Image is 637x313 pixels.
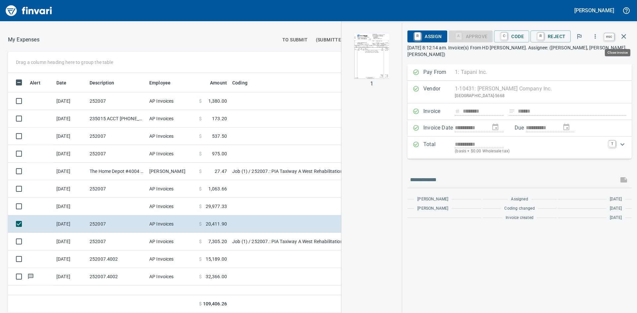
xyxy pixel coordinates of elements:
span: 27.47 [215,168,227,175]
nav: breadcrumb [8,36,39,44]
span: Employee [149,79,171,87]
a: R [414,32,421,40]
td: 252007.4002 [87,268,147,286]
td: 235015 ACCT [PHONE_NUMBER] [87,110,147,128]
td: AP Invoices [147,233,196,250]
span: 537.50 [212,133,227,139]
td: 252007 [87,233,147,250]
p: Drag a column heading here to group the table [16,59,113,66]
td: [DATE] [54,163,87,180]
span: 109,406.26 [203,300,227,307]
span: Assign [413,31,442,42]
h5: [PERSON_NAME] [574,7,614,14]
span: 1,380.00 [208,98,227,104]
span: Date [56,79,67,87]
span: This records your message into the invoice and notifies anyone mentioned [616,172,632,188]
span: Amount [210,79,227,87]
button: RAssign [407,30,447,42]
td: 252007 [87,215,147,233]
span: 20,411.90 [206,221,227,227]
p: My Expenses [8,36,39,44]
span: 173.20 [212,115,227,122]
span: $ [199,203,202,210]
td: [DATE] [54,145,87,163]
td: AP Invoices [147,128,196,145]
span: $ [199,115,202,122]
span: 1,063.66 [208,185,227,192]
td: AP Invoices [147,250,196,268]
div: Expand [407,136,632,159]
td: AP Invoices [147,110,196,128]
span: $ [199,300,202,307]
button: RReject [531,30,571,42]
span: [DATE] [610,215,622,221]
span: [DATE] [610,205,622,212]
span: Employee [149,79,179,87]
td: The Home Depot #4004 [GEOGRAPHIC_DATA] OR [87,163,147,180]
td: [DATE] [54,180,87,198]
button: More [588,29,602,44]
button: CCode [494,30,529,42]
td: 252007 [87,128,147,145]
span: $ [199,98,202,104]
span: $ [199,256,202,262]
td: 252007 [87,145,147,163]
td: AP Invoices [147,268,196,286]
span: Description [90,79,123,87]
td: [DATE] [54,250,87,268]
span: $ [199,185,202,192]
span: Reject [536,31,565,42]
span: Code [499,31,524,42]
span: To Submit [282,36,308,44]
td: AP Invoices [147,92,196,110]
p: (basis + $0.00 Wholesale tax) [455,148,605,155]
span: [PERSON_NAME] [417,205,448,212]
span: $ [199,273,202,280]
td: [DATE] [54,92,87,110]
span: $ [199,168,202,175]
span: 29,977.33 [206,203,227,210]
td: Job (1) / 252007.: PIA Taxiway A West Rehabilitation [230,233,395,250]
span: [PERSON_NAME] [417,196,448,203]
span: $ [199,221,202,227]
span: 32,366.00 [206,273,227,280]
span: Assigned [511,196,528,203]
td: [DATE] [54,110,87,128]
span: Amount [201,79,227,87]
span: (Submitted) [316,36,346,44]
span: Coding changed [504,205,534,212]
td: [PERSON_NAME] [147,163,196,180]
span: $ [199,150,202,157]
a: R [537,32,544,40]
td: Job (1) / 252007.: PIA Taxiway A West Rehabilitation / 51002. .: Storm Catch Basin / 5: Other [230,163,395,180]
td: AP Invoices [147,180,196,198]
span: Alert [30,79,49,87]
td: [DATE] [54,233,87,250]
td: [DATE] [54,215,87,233]
span: Alert [30,79,40,87]
td: 252007 [87,92,147,110]
span: Coding [232,79,256,87]
img: Page 1 [349,34,394,79]
span: Invoice created [506,215,533,221]
p: Total [423,140,455,155]
a: C [501,32,507,40]
span: 7,305.20 [208,238,227,245]
span: [DATE] [610,196,622,203]
span: $ [199,238,202,245]
a: esc [604,33,614,40]
a: Finvari [4,3,54,19]
p: [DATE] 8:12:14 am. Invoice(s) From HD [PERSON_NAME]. Assignee: ([PERSON_NAME], [PERSON_NAME], [PE... [407,44,632,58]
span: $ [199,133,202,139]
td: AP Invoices [147,198,196,215]
span: 975.00 [212,150,227,157]
span: Description [90,79,114,87]
td: AP Invoices [147,145,196,163]
td: 252007.4002 [87,250,147,268]
button: Flag [572,29,587,44]
span: Coding [232,79,248,87]
td: 252007 [87,180,147,198]
td: [DATE] [54,268,87,286]
button: [PERSON_NAME] [573,5,616,16]
td: AP Invoices [147,215,196,233]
